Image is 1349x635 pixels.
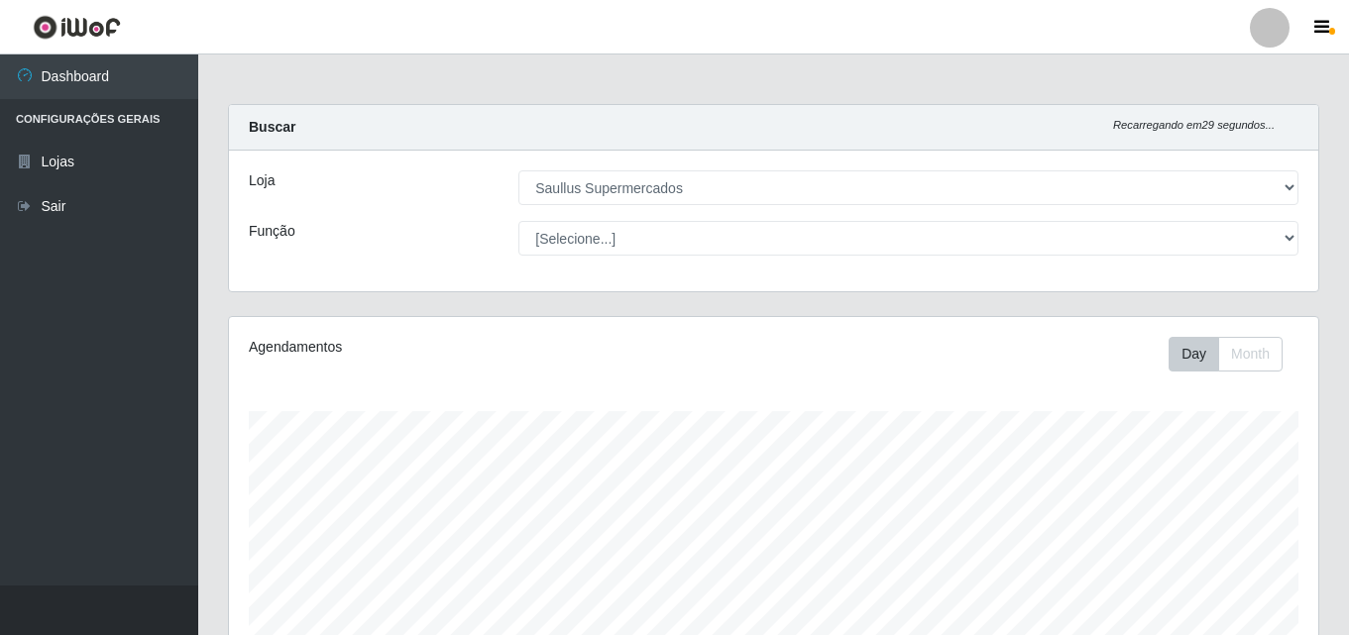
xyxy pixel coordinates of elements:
[1169,337,1219,371] button: Day
[249,337,669,358] div: Agendamentos
[33,15,121,40] img: CoreUI Logo
[249,170,275,191] label: Loja
[1169,337,1298,371] div: Toolbar with button groups
[1169,337,1283,371] div: First group
[249,119,295,135] strong: Buscar
[249,221,295,242] label: Função
[1113,119,1275,131] i: Recarregando em 29 segundos...
[1218,337,1283,371] button: Month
